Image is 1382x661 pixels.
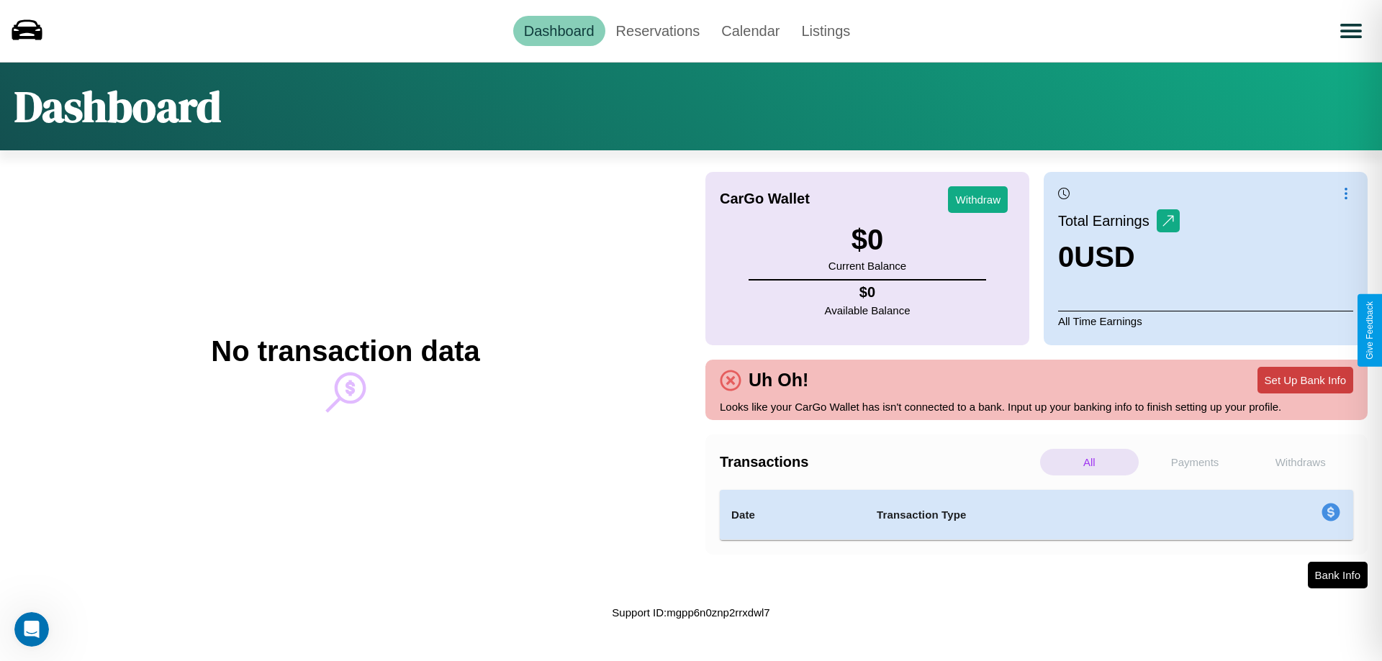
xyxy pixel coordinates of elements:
[720,397,1353,416] p: Looks like your CarGo Wallet has isn't connected to a bank. Input up your banking info to finish ...
[948,186,1008,213] button: Withdraw
[1058,241,1180,273] h3: 0 USD
[1308,562,1368,588] button: Bank Info
[825,301,911,320] p: Available Balance
[612,603,769,622] p: Support ID: mgpp6n0znp2rrxdwl7
[1365,301,1375,360] div: Give Feedback
[828,256,906,275] p: Current Balance
[720,490,1353,540] table: simple table
[1257,367,1353,393] button: Set Up Bank Info
[828,224,906,256] h3: $ 0
[513,16,605,46] a: Dashboard
[710,16,790,46] a: Calendar
[720,454,1036,470] h4: Transactions
[605,16,711,46] a: Reservations
[1251,449,1350,475] p: Withdraws
[14,612,49,647] iframe: Intercom live chat
[741,370,816,391] h4: Uh Oh!
[790,16,861,46] a: Listings
[1058,311,1353,331] p: All Time Earnings
[825,284,911,301] h4: $ 0
[1331,11,1371,51] button: Open menu
[1146,449,1245,475] p: Payments
[720,191,810,207] h4: CarGo Wallet
[211,335,479,368] h2: No transaction data
[14,77,221,136] h1: Dashboard
[1040,449,1139,475] p: All
[1058,208,1157,234] p: Total Earnings
[731,506,854,524] h4: Date
[877,506,1203,524] h4: Transaction Type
